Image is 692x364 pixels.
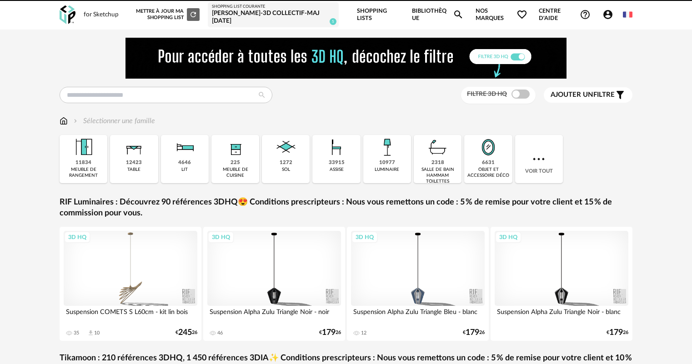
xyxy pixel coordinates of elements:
[208,231,234,243] div: 3D HQ
[544,87,632,103] button: Ajouter unfiltre Filter icon
[580,9,591,20] span: Help Circle Outline icon
[615,90,626,100] span: Filter icon
[319,329,341,336] div: € 26
[551,90,615,100] span: filtre
[127,167,140,173] div: table
[375,167,399,173] div: luminaire
[176,329,197,336] div: € 26
[330,167,344,173] div: assise
[217,330,223,336] div: 46
[379,160,395,166] div: 10977
[602,9,613,20] span: Account Circle icon
[282,167,290,173] div: sol
[495,306,628,324] div: Suspension Alpha Zulu Triangle Noir - blanc
[329,160,345,166] div: 33915
[60,227,201,341] a: 3D HQ Suspension COMETS S L60cm - kit lin bois 35 Download icon 10 €24526
[122,135,146,160] img: Table.png
[476,135,501,160] img: Miroir.png
[126,160,142,166] div: 12423
[431,160,444,166] div: 2318
[203,227,345,341] a: 3D HQ Suspension Alpha Zulu Triangle Noir - noir 46 €17926
[71,135,96,160] img: Meuble%20de%20rangement.png
[87,329,94,336] span: Download icon
[539,7,591,22] span: Centre d'aideHelp Circle Outline icon
[482,160,495,166] div: 6631
[607,329,628,336] div: € 26
[62,167,105,179] div: meuble de rangement
[214,167,256,179] div: meuble de cuisine
[84,11,119,19] div: for Sketchup
[375,135,399,160] img: Luminaire.png
[223,135,248,160] img: Rangement.png
[491,227,632,341] a: 3D HQ Suspension Alpha Zulu Triangle Noir - blanc €17926
[324,135,349,160] img: Assise.png
[330,18,336,25] span: 5
[212,4,335,10] div: Shopping List courante
[351,306,485,324] div: Suspension Alpha Zulu Triangle Bleu - blanc
[280,160,292,166] div: 1272
[74,330,79,336] div: 35
[609,329,623,336] span: 179
[495,231,522,243] div: 3D HQ
[189,12,197,17] span: Refresh icon
[426,135,450,160] img: Salle%20de%20bain.png
[551,91,593,98] span: Ajouter un
[516,9,527,20] span: Heart Outline icon
[623,10,632,20] img: fr
[64,231,90,243] div: 3D HQ
[134,8,200,21] div: Mettre à jour ma Shopping List
[72,116,79,126] img: svg+xml;base64,PHN2ZyB3aWR0aD0iMTYiIGhlaWdodD0iMTYiIHZpZXdCb3g9IjAgMCAxNiAxNiIgZmlsbD0ibm9uZSIgeG...
[322,329,336,336] span: 179
[467,167,509,179] div: objet et accessoire déco
[347,227,489,341] a: 3D HQ Suspension Alpha Zulu Triangle Bleu - blanc 12 €17926
[60,197,632,219] a: RIF Luminaires : Découvrez 90 références 3DHQ😍 Conditions prescripteurs : Nous vous remettons un ...
[453,9,464,20] span: Magnify icon
[178,329,192,336] span: 245
[274,135,298,160] img: Sol.png
[181,167,188,173] div: lit
[531,151,547,167] img: more.7b13dc1.svg
[361,330,366,336] div: 12
[212,10,335,25] div: [PERSON_NAME]-3D COLLECTIF-MAJ [DATE]
[466,329,479,336] span: 179
[60,116,68,126] img: svg+xml;base64,PHN2ZyB3aWR0aD0iMTYiIGhlaWdodD0iMTciIHZpZXdCb3g9IjAgMCAxNiAxNyIgZmlsbD0ibm9uZSIgeG...
[416,167,459,184] div: salle de bain hammam toilettes
[72,116,155,126] div: Sélectionner une famille
[60,5,75,24] img: OXP
[94,330,100,336] div: 10
[515,135,563,183] div: Voir tout
[125,38,567,79] img: FILTRE%20HQ%20NEW_V1%20(4).gif
[231,160,240,166] div: 225
[64,306,197,324] div: Suspension COMETS S L60cm - kit lin bois
[172,135,197,160] img: Literie.png
[178,160,191,166] div: 4646
[351,231,378,243] div: 3D HQ
[212,4,335,25] a: Shopping List courante [PERSON_NAME]-3D COLLECTIF-MAJ [DATE] 5
[467,91,507,97] span: Filtre 3D HQ
[463,329,485,336] div: € 26
[207,306,341,324] div: Suspension Alpha Zulu Triangle Noir - noir
[75,160,91,166] div: 11834
[602,9,617,20] span: Account Circle icon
